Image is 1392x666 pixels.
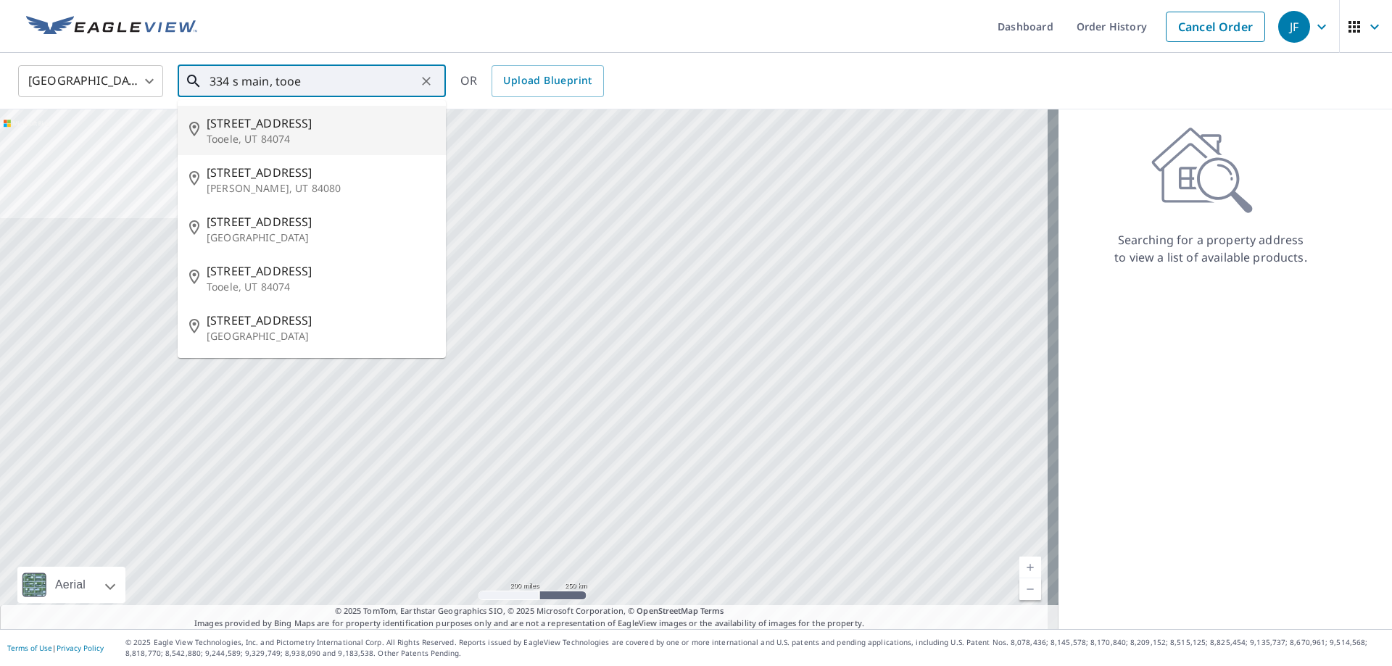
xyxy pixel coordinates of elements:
[1019,557,1041,578] a: Current Level 5, Zoom In
[51,567,90,603] div: Aerial
[1114,231,1308,266] p: Searching for a property address to view a list of available products.
[7,643,52,653] a: Terms of Use
[460,65,604,97] div: OR
[207,329,434,344] p: [GEOGRAPHIC_DATA]
[207,115,434,132] span: [STREET_ADDRESS]
[26,16,197,38] img: EV Logo
[207,280,434,294] p: Tooele, UT 84074
[207,132,434,146] p: Tooele, UT 84074
[207,262,434,280] span: [STREET_ADDRESS]
[210,61,416,101] input: Search by address or latitude-longitude
[207,213,434,230] span: [STREET_ADDRESS]
[125,637,1385,659] p: © 2025 Eagle View Technologies, Inc. and Pictometry International Corp. All Rights Reserved. Repo...
[17,567,125,603] div: Aerial
[207,181,434,196] p: [PERSON_NAME], UT 84080
[18,61,163,101] div: [GEOGRAPHIC_DATA]
[416,71,436,91] button: Clear
[207,230,434,245] p: [GEOGRAPHIC_DATA]
[1278,11,1310,43] div: JF
[335,605,724,617] span: © 2025 TomTom, Earthstar Geographics SIO, © 2025 Microsoft Corporation, ©
[700,605,724,616] a: Terms
[7,644,104,652] p: |
[57,643,104,653] a: Privacy Policy
[637,605,697,616] a: OpenStreetMap
[492,65,603,97] a: Upload Blueprint
[207,312,434,329] span: [STREET_ADDRESS]
[1166,12,1265,42] a: Cancel Order
[1019,578,1041,600] a: Current Level 5, Zoom Out
[207,164,434,181] span: [STREET_ADDRESS]
[503,72,592,90] span: Upload Blueprint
